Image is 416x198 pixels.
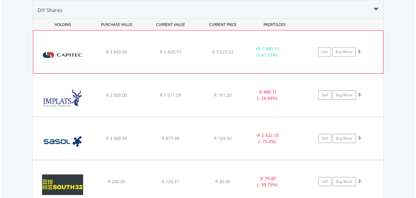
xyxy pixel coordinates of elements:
a: Sell [318,91,331,100]
span: R 120.51 [162,179,179,184]
span: R 488.71 [259,89,277,95]
a: Buy More [333,91,356,100]
span: R 1 511.29 [160,92,181,98]
div: CURRENT PRICE [198,19,247,30]
div: PROFIT/LOSS [248,19,301,30]
div: CURRENT VALUE [144,19,197,30]
div: HOLDING [33,19,89,30]
span: R 3 300.00 [106,135,127,141]
span: R 32.90 [215,179,230,184]
div: - (- 73.4%) [244,132,291,145]
span: R 2 000.00 [106,92,127,98]
a: Sell [318,47,331,57]
img: EQU.ZA.IMP.png [36,82,89,115]
div: + (+ 41.15%) [244,46,290,58]
a: Buy More [333,177,356,186]
span: R 3 623.63 [212,49,233,55]
span: R 200.00 [108,179,125,184]
a: Sell [318,134,331,143]
span: R 5 420.10 [160,49,181,55]
span: R 1 580.10 [258,46,279,52]
span: R 79.49 [261,175,276,181]
span: DIY Shares [38,7,63,14]
a: Buy More [332,47,356,57]
span: R 103.92 [214,135,232,141]
a: Sell [318,177,331,186]
span: R 161.25 [214,92,232,98]
a: Buy More [333,134,356,143]
div: PURCHASE VALUE [91,19,143,30]
div: - (- 24.44%) [244,89,291,101]
img: EQU.ZA.SOL.png [36,125,89,158]
img: EQU.ZA.CPI.png [36,38,89,72]
span: R 3 840.00 [106,49,127,55]
span: R 2 422.10 [257,132,279,138]
div: - (- 39.75%) [244,175,291,188]
span: R 877.90 [162,135,179,141]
